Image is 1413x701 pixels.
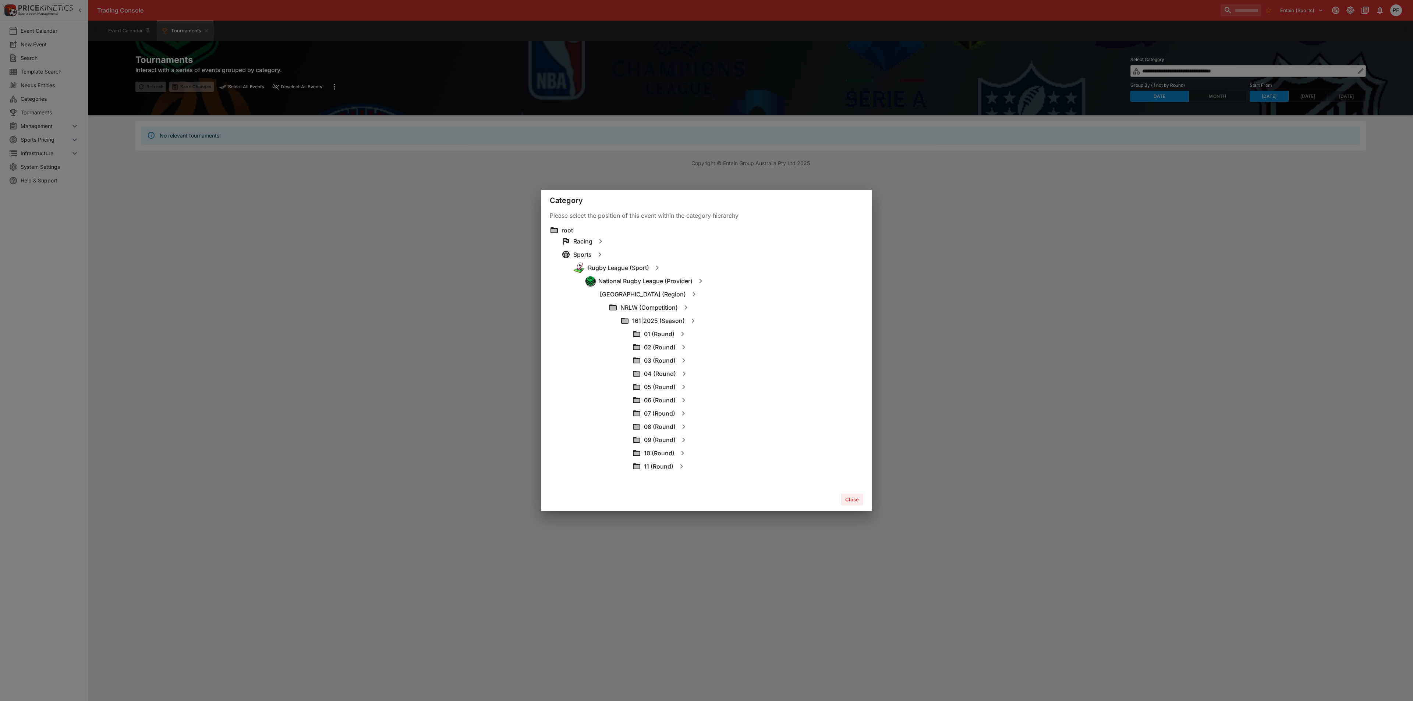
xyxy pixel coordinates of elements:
h6: root [562,227,573,234]
h6: National Rugby League (Provider) [598,277,693,285]
h6: 01 (Round) [644,330,674,338]
h6: 10 (Round) [644,449,674,457]
h6: 08 (Round) [644,423,676,431]
h6: Sports [573,251,592,259]
h6: 09 (Round) [644,436,676,444]
h6: 06 (Round) [644,396,676,404]
h6: 07 (Round) [644,410,675,417]
h6: 05 (Round) [644,383,676,391]
h6: 02 (Round) [644,344,676,351]
h6: 11 (Round) [644,463,673,470]
button: Close [841,494,863,505]
img: rugby_league.png [573,262,585,274]
h6: [GEOGRAPHIC_DATA] (Region) [600,291,686,298]
h6: 03 (Round) [644,357,676,364]
h6: 04 (Round) [644,370,676,378]
img: nrl.png [585,276,595,286]
div: Category [541,190,872,211]
h6: 161|2025 (Season) [632,317,685,325]
h6: Rugby League (Sport) [588,264,649,272]
p: Please select the position of this event within the category hierarchy [550,211,863,220]
h6: NRLW (Competition) [620,304,678,312]
div: National Rugby League [585,276,595,286]
h6: Racing [573,238,592,245]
